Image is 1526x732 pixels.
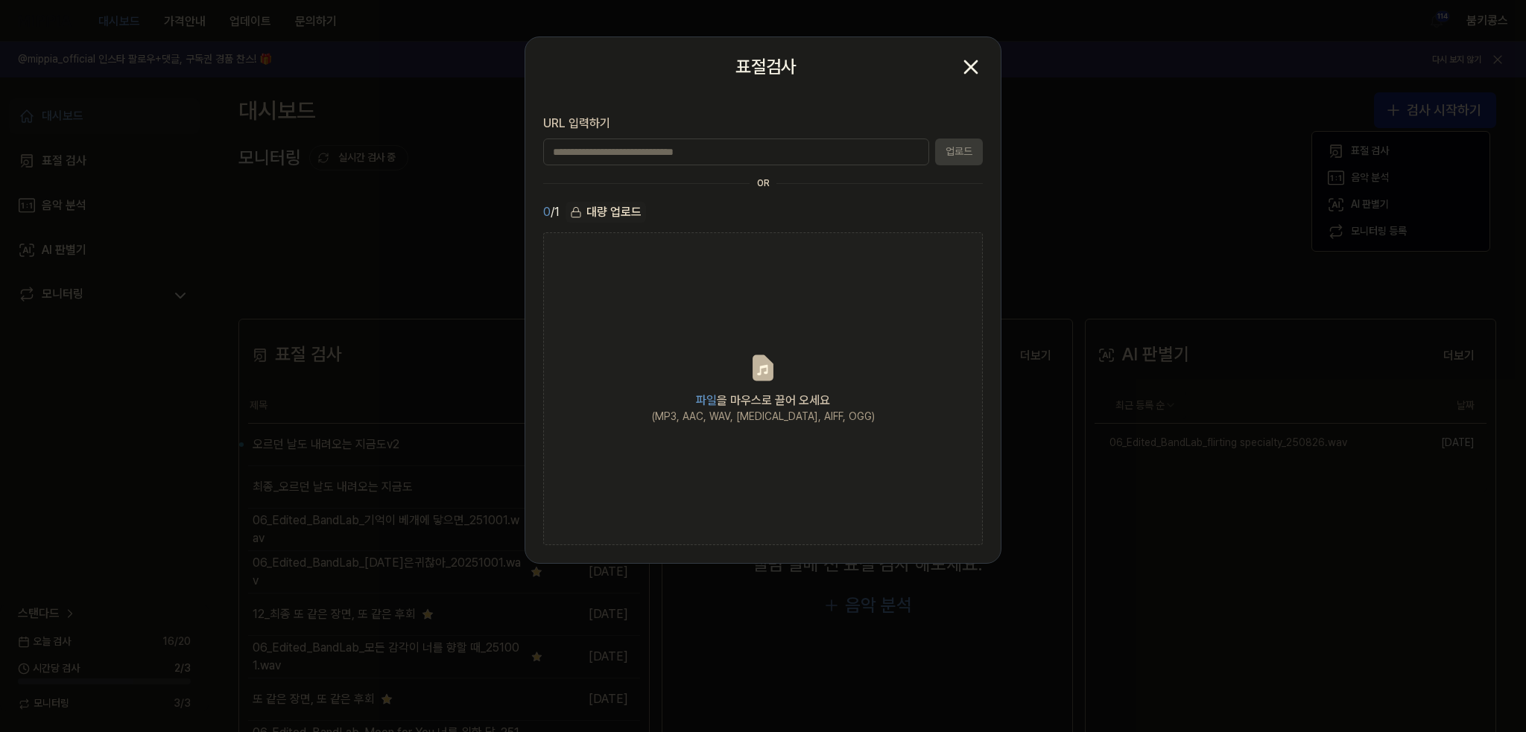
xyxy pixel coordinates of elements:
[696,393,717,407] span: 파일
[757,177,770,190] div: OR
[543,203,551,221] span: 0
[735,53,797,81] h2: 표절검사
[652,410,875,424] div: (MP3, AAC, WAV, [MEDICAL_DATA], AIFF, OGG)
[543,115,983,133] label: URL 입력하기
[566,202,646,223] button: 대량 업로드
[696,393,830,407] span: 을 마우스로 끌어 오세요
[566,202,646,223] div: 대량 업로드
[543,202,560,223] div: / 1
